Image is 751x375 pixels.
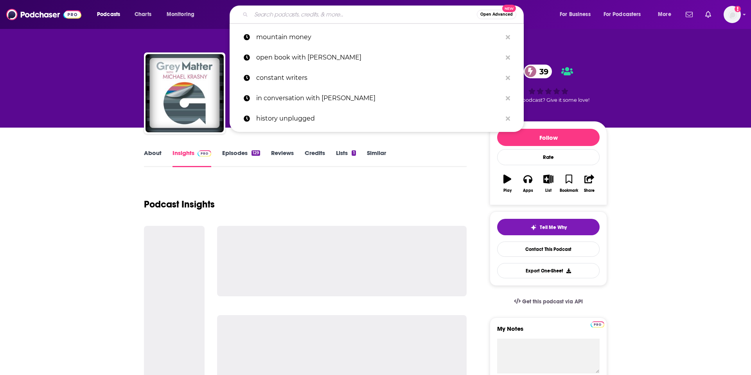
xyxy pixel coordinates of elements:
[256,68,502,88] p: constant writers
[251,8,477,21] input: Search podcasts, credits, & more...
[352,150,356,156] div: 1
[230,108,524,129] a: history unplugged
[497,325,600,339] label: My Notes
[336,149,356,167] a: Lists1
[477,10,516,19] button: Open AdvancedNew
[503,188,512,193] div: Play
[538,169,559,198] button: List
[598,8,652,21] button: open menu
[497,219,600,235] button: tell me why sparkleTell Me Why
[559,169,579,198] button: Bookmark
[6,7,81,22] img: Podchaser - Follow, Share and Rate Podcasts
[497,263,600,278] button: Export One-Sheet
[724,6,741,23] button: Show profile menu
[540,224,567,231] span: Tell Me Why
[256,27,502,47] p: mountain money
[554,8,600,21] button: open menu
[144,198,215,210] h1: Podcast Insights
[367,149,386,167] a: Similar
[222,149,260,167] a: Episodes129
[724,6,741,23] img: User Profile
[517,169,538,198] button: Apps
[545,188,552,193] div: List
[97,9,120,20] span: Podcasts
[146,54,224,132] img: Grey Matter with Michael Krasny
[252,150,260,156] div: 129
[735,6,741,12] svg: Add a profile image
[507,97,589,103] span: Good podcast? Give it some love!
[584,188,595,193] div: Share
[167,9,194,20] span: Monitoring
[560,188,578,193] div: Bookmark
[92,8,130,21] button: open menu
[490,59,607,108] div: 39Good podcast? Give it some love!
[256,108,502,129] p: history unplugged
[522,298,583,305] span: Get this podcast via API
[256,88,502,108] p: in conversation with frank schaeffer
[724,6,741,23] span: Logged in as isabellaN
[508,292,589,311] a: Get this podcast via API
[256,47,502,68] p: open book with jenna
[560,9,591,20] span: For Business
[237,5,531,23] div: Search podcasts, credits, & more...
[530,224,537,231] img: tell me why sparkle
[497,169,517,198] button: Play
[230,47,524,68] a: open book with [PERSON_NAME]
[658,9,671,20] span: More
[230,88,524,108] a: in conversation with [PERSON_NAME]
[532,65,552,78] span: 39
[591,320,604,328] a: Pro website
[683,8,696,21] a: Show notifications dropdown
[579,169,600,198] button: Share
[497,242,600,257] a: Contact This Podcast
[702,8,714,21] a: Show notifications dropdown
[198,150,211,157] img: Podchaser Pro
[129,8,156,21] a: Charts
[230,27,524,47] a: mountain money
[161,8,205,21] button: open menu
[497,149,600,165] div: Rate
[604,9,641,20] span: For Podcasters
[523,188,533,193] div: Apps
[524,65,552,78] a: 39
[172,149,211,167] a: InsightsPodchaser Pro
[305,149,325,167] a: Credits
[230,68,524,88] a: constant writers
[135,9,151,20] span: Charts
[271,149,294,167] a: Reviews
[144,149,162,167] a: About
[480,13,513,16] span: Open Advanced
[502,5,516,12] span: New
[591,321,604,328] img: Podchaser Pro
[497,129,600,146] button: Follow
[652,8,681,21] button: open menu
